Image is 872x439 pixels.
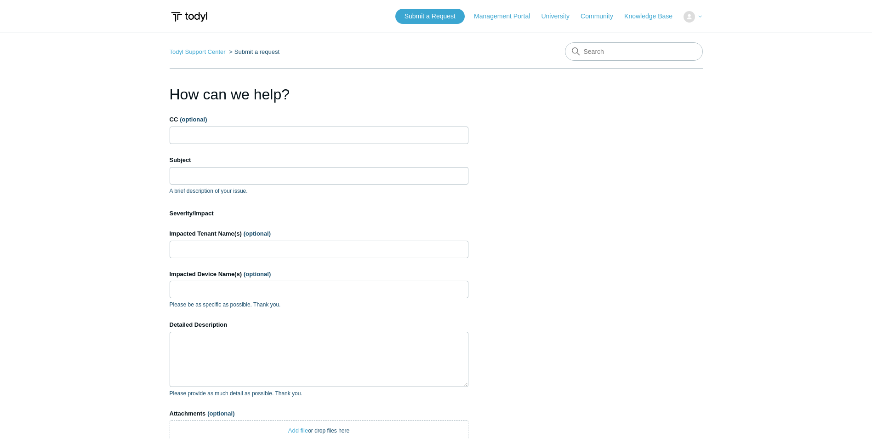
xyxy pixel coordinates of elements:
p: A brief description of your issue. [170,187,468,195]
span: (optional) [244,271,271,277]
a: Community [581,12,622,21]
p: Please provide as much detail as possible. Thank you. [170,389,468,398]
span: (optional) [180,116,207,123]
a: Todyl Support Center [170,48,226,55]
li: Submit a request [227,48,279,55]
span: (optional) [244,230,271,237]
label: Impacted Device Name(s) [170,270,468,279]
label: Severity/Impact [170,209,468,218]
a: Knowledge Base [624,12,682,21]
p: Please be as specific as possible. Thank you. [170,300,468,309]
a: University [541,12,578,21]
a: Submit a Request [395,9,465,24]
label: Impacted Tenant Name(s) [170,229,468,238]
label: CC [170,115,468,124]
label: Subject [170,156,468,165]
input: Search [565,42,703,61]
label: Attachments [170,409,468,418]
li: Todyl Support Center [170,48,228,55]
img: Todyl Support Center Help Center home page [170,8,209,25]
a: Management Portal [474,12,539,21]
label: Detailed Description [170,320,468,329]
h1: How can we help? [170,83,468,105]
span: (optional) [207,410,234,417]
